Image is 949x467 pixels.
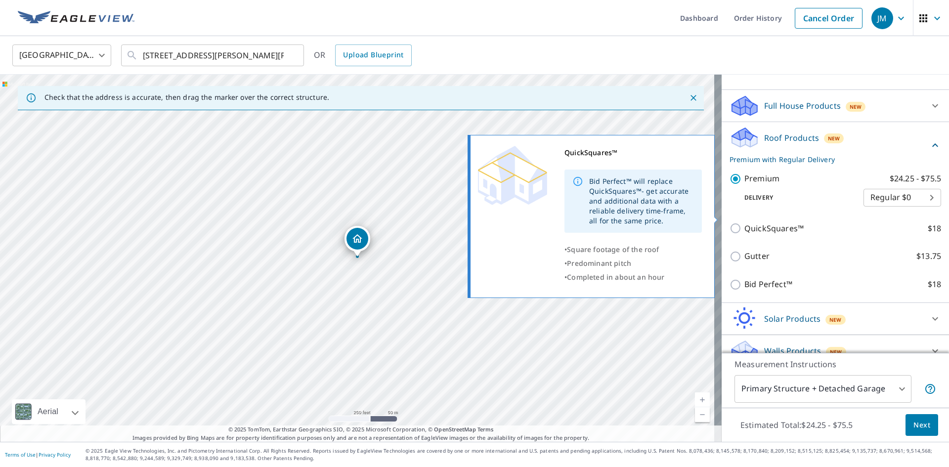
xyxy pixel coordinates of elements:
div: JM [871,7,893,29]
p: $18 [928,222,941,235]
p: Gutter [744,250,770,262]
div: Regular $0 [863,184,941,212]
div: Aerial [12,399,86,424]
img: EV Logo [18,11,134,26]
div: Aerial [35,399,61,424]
div: OR [314,44,412,66]
div: • [564,243,702,256]
div: Dropped pin, building 1, Residential property, 294 Westbrook Dr Swedesboro, NJ 08085 [345,226,370,256]
div: Bid Perfect™ will replace QuickSquares™- get accurate and additional data with a reliable deliver... [589,172,694,230]
p: Full House Products [764,100,841,112]
a: Cancel Order [795,8,863,29]
p: Delivery [730,193,863,202]
input: Search by address or latitude-longitude [143,42,284,69]
a: OpenStreetMap [434,425,475,433]
p: Roof Products [764,132,819,144]
div: Primary Structure + Detached Garage [734,375,911,403]
p: Premium with Regular Delivery [730,154,929,165]
p: $18 [928,278,941,291]
p: Solar Products [764,313,820,325]
p: Premium [744,172,779,185]
img: Premium [478,146,547,205]
span: Predominant pitch [567,258,631,268]
p: $24.25 - $75.5 [890,172,941,185]
p: | [5,452,71,458]
div: Full House ProductsNew [730,94,941,118]
a: Current Level 17, Zoom In [695,392,710,407]
span: Next [913,419,930,431]
span: Completed in about an hour [567,272,664,282]
span: New [850,103,862,111]
a: Upload Blueprint [335,44,411,66]
p: QuickSquares™ [744,222,804,235]
div: QuickSquares™ [564,146,702,160]
span: Your report will include the primary structure and a detached garage if one exists. [924,383,936,395]
div: • [564,256,702,270]
span: New [828,134,840,142]
p: Estimated Total: $24.25 - $75.5 [733,414,861,436]
a: Terms [477,425,494,433]
a: Privacy Policy [39,451,71,458]
p: Bid Perfect™ [744,278,792,291]
span: New [829,316,842,324]
p: Measurement Instructions [734,358,936,370]
div: Walls ProductsNew [730,339,941,363]
p: Walls Products [764,345,821,357]
div: Solar ProductsNew [730,307,941,331]
div: Roof ProductsNewPremium with Regular Delivery [730,126,941,165]
span: New [830,348,842,356]
div: • [564,270,702,284]
p: © 2025 Eagle View Technologies, Inc. and Pictometry International Corp. All Rights Reserved. Repo... [86,447,944,462]
p: Check that the address is accurate, then drag the marker over the correct structure. [44,93,329,102]
span: © 2025 TomTom, Earthstar Geographics SIO, © 2025 Microsoft Corporation, © [228,425,494,434]
a: Terms of Use [5,451,36,458]
div: [GEOGRAPHIC_DATA] [12,42,111,69]
a: Current Level 17, Zoom Out [695,407,710,422]
p: $13.75 [916,250,941,262]
span: Square footage of the roof [567,245,659,254]
button: Close [687,91,700,104]
span: Upload Blueprint [343,49,403,61]
button: Next [906,414,938,436]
